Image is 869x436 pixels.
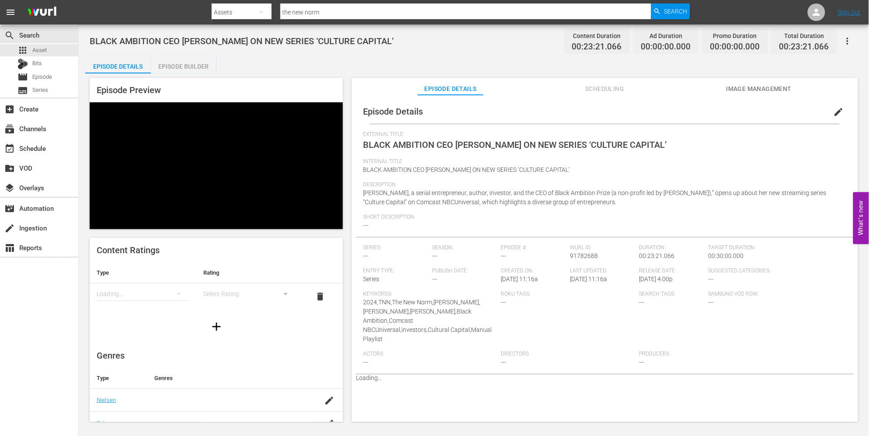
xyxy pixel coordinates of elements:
[85,56,151,73] button: Episode Details
[97,350,125,361] span: Genres
[363,214,842,221] span: Short Description
[97,420,109,426] a: Roku
[363,106,423,117] span: Episode Details
[710,30,760,42] div: Promo Duration
[708,252,744,259] span: 00:30:00.000
[32,59,42,68] span: Bits
[363,252,368,259] span: ---
[363,189,827,206] span: [PERSON_NAME], a serial entrepreneur, author, investor, and the CEO of Black Ambition Prize (a no...
[651,3,690,19] button: Search
[363,222,368,229] span: ---
[726,84,792,94] span: Image Management
[639,299,645,306] span: ---
[432,268,497,275] span: Publish Date:
[356,374,854,381] p: Loading...
[828,101,849,122] button: edit
[501,268,566,275] span: Created On:
[418,84,483,94] span: Episode Details
[639,291,704,298] span: Search Tags:
[151,56,216,73] button: Episode Builder
[639,351,773,358] span: Producers
[501,351,635,358] span: Directors
[17,45,28,56] span: Asset
[501,299,506,306] span: ---
[4,243,15,253] span: Reports
[97,245,160,255] span: Content Ratings
[363,244,428,251] span: Series:
[90,36,394,46] span: BLACK AMBITION CEO [PERSON_NAME] ON NEW SERIES ‘CULTURE CAPITAL’
[708,268,842,275] span: Suggested Categories:
[363,181,842,188] span: Description
[834,107,844,117] span: edit
[570,252,598,259] span: 91782688
[90,262,196,283] th: Type
[432,252,437,259] span: ---
[147,368,315,389] th: Genres
[363,166,570,173] span: BLACK AMBITION CEO [PERSON_NAME] ON NEW SERIES ‘CULTURE CAPITAL’
[363,299,492,342] span: 2024,TNN,The New Norm,[PERSON_NAME],[PERSON_NAME],[PERSON_NAME],Black Ambition,Comcast NBCUnivers...
[432,276,437,283] span: ---
[708,291,773,298] span: Samsung VOD Row:
[4,223,15,234] span: Ingestion
[853,192,869,244] button: Open Feedback Widget
[32,46,47,55] span: Asset
[779,30,829,42] div: Total Duration
[4,124,15,134] span: Channels
[641,42,691,52] span: 00:00:00.000
[363,276,379,283] span: Series
[501,252,506,259] span: ---
[501,276,538,283] span: [DATE] 11:16a
[641,30,691,42] div: Ad Duration
[572,30,622,42] div: Content Duration
[708,299,714,306] span: ---
[501,359,506,366] span: ---
[838,9,861,16] a: Sign Out
[432,244,497,251] span: Season:
[90,368,147,389] th: Type
[4,104,15,115] span: Create
[196,262,303,283] th: Rating
[639,268,704,275] span: Release Date:
[4,203,15,214] span: Automation
[4,163,15,174] span: VOD
[315,291,326,302] span: delete
[363,359,368,366] span: ---
[363,351,497,358] span: Actors
[17,72,28,82] span: Episode
[4,183,15,193] span: Overlays
[310,286,331,307] button: delete
[710,42,760,52] span: 00:00:00.000
[570,244,635,251] span: Wurl ID:
[572,84,638,94] span: Scheduling
[17,85,28,96] span: Series
[363,140,667,150] span: BLACK AMBITION CEO [PERSON_NAME] ON NEW SERIES ‘CULTURE CAPITAL’
[363,268,428,275] span: Entry Type:
[639,244,704,251] span: Duration:
[572,42,622,52] span: 00:23:21.066
[17,59,28,69] div: Bits
[363,291,497,298] span: Keywords:
[639,359,645,366] span: ---
[97,85,161,95] span: Episode Preview
[570,276,607,283] span: [DATE] 11:16a
[501,244,566,251] span: Episode #:
[363,158,842,165] span: Internal Title
[4,30,15,41] span: Search
[779,42,829,52] span: 00:23:21.066
[570,268,635,275] span: Last Updated:
[32,86,48,94] span: Series
[21,2,63,23] img: ans4CAIJ8jUAAAAAAAAAAAAAAAAAAAAAAAAgQb4GAAAAAAAAAAAAAAAAAAAAAAAAJMjXAAAAAAAAAAAAAAAAAAAAAAAAgAT5G...
[708,244,842,251] span: Target Duration:
[639,276,673,283] span: [DATE] 4:00p
[664,3,687,19] span: Search
[90,262,343,310] table: simple table
[32,73,52,81] span: Episode
[363,131,842,138] span: External Title
[151,56,216,77] div: Episode Builder
[501,291,635,298] span: Roku Tags:
[85,56,151,77] div: Episode Details
[4,143,15,154] span: Schedule
[708,276,714,283] span: ---
[639,252,675,259] span: 00:23:21.066
[5,7,16,17] span: menu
